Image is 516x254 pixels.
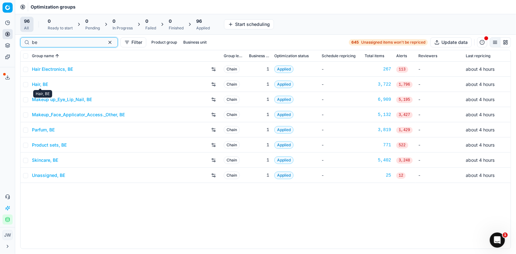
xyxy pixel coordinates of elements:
[249,66,269,72] div: 1
[85,18,88,24] span: 0
[365,127,391,133] a: 3,819
[365,66,391,72] a: 267
[416,107,463,122] td: -
[249,96,269,103] div: 1
[196,18,202,24] span: 96
[169,26,184,31] div: Finished
[32,172,65,178] a: Unassigned, BE
[396,142,408,148] span: 522
[274,96,294,103] span: Applied
[48,18,51,24] span: 0
[32,127,55,133] a: Parfum, BE
[32,157,58,163] a: Skincare, BE
[466,172,495,178] span: about 4 hours
[396,127,413,133] span: 1,429
[365,157,391,163] a: 5,402
[112,18,115,24] span: 0
[466,53,490,58] span: Last repricing
[396,112,413,118] span: 3,427
[224,172,240,179] span: Chain
[32,66,73,72] a: Hair Electronics, BE
[416,168,463,183] td: -
[145,18,148,24] span: 0
[196,26,210,31] div: Applied
[145,26,156,31] div: Failed
[430,37,472,47] button: Update data
[224,19,274,29] button: Start scheduling
[32,53,54,58] span: Group name
[274,141,294,149] span: Applied
[319,77,362,92] td: -
[274,53,309,58] span: Optimization status
[169,18,172,24] span: 0
[396,66,408,73] span: 113
[32,142,67,148] a: Product sets, BE
[365,112,391,118] a: 5,132
[416,153,463,168] td: -
[319,153,362,168] td: -
[274,156,294,164] span: Applied
[85,26,100,31] div: Pending
[181,39,209,46] button: Business unit
[396,53,407,58] span: Alerts
[224,65,240,73] span: Chain
[319,62,362,77] td: -
[32,81,48,88] a: Hair, BE
[249,127,269,133] div: 1
[466,66,495,72] span: about 4 hours
[31,4,76,10] nav: breadcrumb
[416,77,463,92] td: -
[224,156,240,164] span: Chain
[249,172,269,178] div: 1
[466,97,495,102] span: about 4 hours
[503,233,508,238] span: 1
[149,39,179,46] button: Product group
[24,18,30,24] span: 96
[249,112,269,118] div: 1
[274,111,294,118] span: Applied
[396,82,413,88] span: 1,796
[490,233,505,248] iframe: Intercom live chat
[31,4,76,10] span: Optimization groups
[322,53,355,58] span: Schedule repricing
[365,96,391,103] a: 6,909
[365,53,384,58] span: Total items
[249,53,269,58] span: Business unit
[249,81,269,88] div: 1
[32,96,92,103] a: Makeup up_Eye_Lip_Nail, BE
[3,230,12,240] span: JW
[418,53,437,58] span: Reviewers
[396,172,406,179] span: 12
[224,111,240,118] span: Chain
[416,62,463,77] td: -
[351,40,359,45] strong: 645
[274,126,294,134] span: Applied
[396,97,413,103] span: 5,195
[319,168,362,183] td: -
[54,53,60,59] button: Sorted by Group name ascending
[365,172,391,178] a: 25
[319,107,362,122] td: -
[33,90,52,98] div: Hair, BE
[365,142,391,148] a: 771
[24,26,30,31] div: All
[466,82,495,87] span: about 4 hours
[249,157,269,163] div: 1
[319,92,362,107] td: -
[416,122,463,137] td: -
[32,39,101,45] input: Search
[48,26,73,31] div: Ready to start
[416,137,463,153] td: -
[274,65,294,73] span: Applied
[466,142,495,148] span: about 4 hours
[112,26,133,31] div: In Progress
[32,112,125,118] a: Makeup_Face_Applicator_Access._Other, BE
[365,81,391,88] a: 3,722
